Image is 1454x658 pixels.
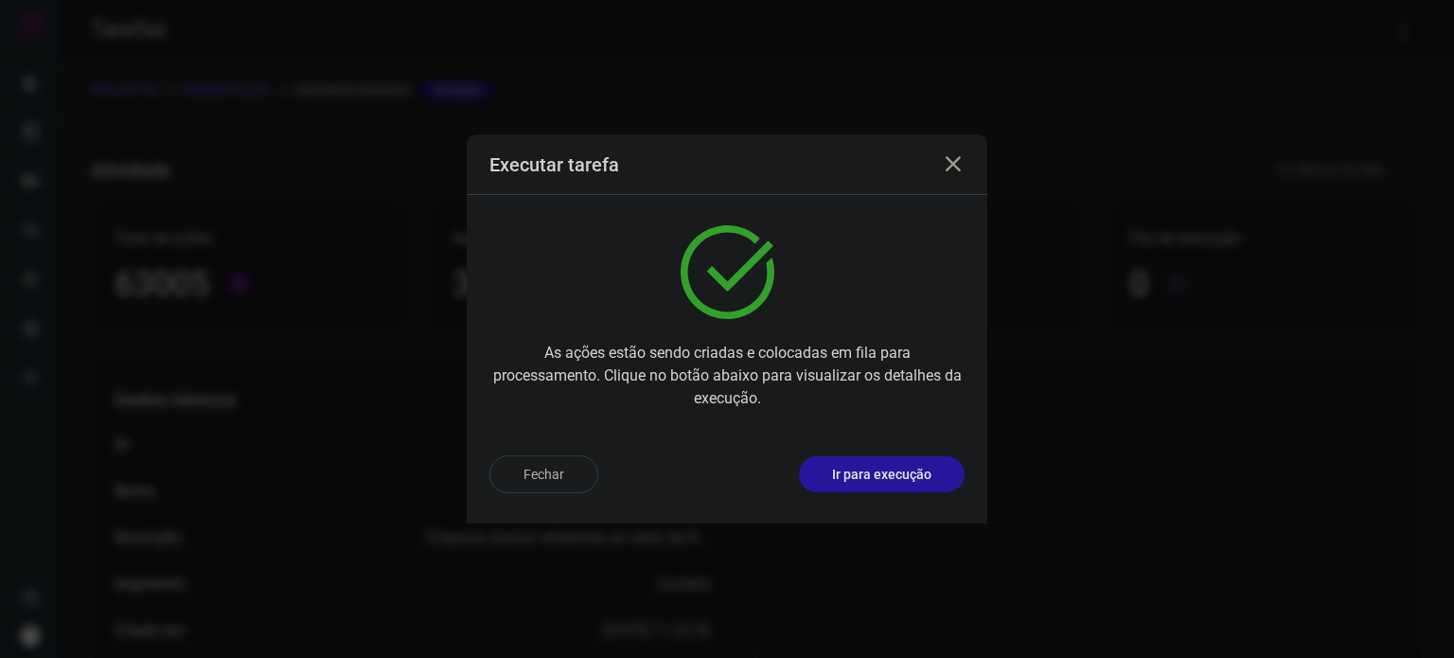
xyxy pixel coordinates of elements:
[489,153,619,176] h3: Executar tarefa
[489,342,965,410] p: As ações estão sendo criadas e colocadas em fila para processamento. Clique no botão abaixo para ...
[681,225,774,319] img: verified.svg
[832,465,931,485] p: Ir para execução
[489,455,598,493] button: Fechar
[799,456,965,492] button: Ir para execução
